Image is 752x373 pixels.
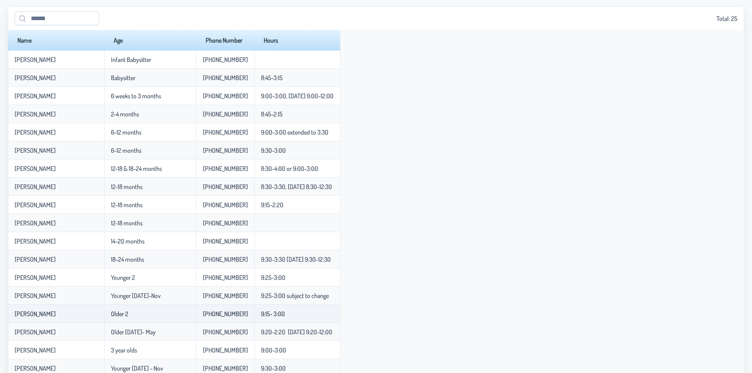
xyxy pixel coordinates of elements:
[261,128,328,136] p-celleditor: 9:00-3:00 extended to 3:30
[15,310,56,318] p-celleditor: [PERSON_NAME]
[203,74,248,82] p-celleditor: [PHONE_NUMBER]
[15,165,56,172] p-celleditor: [PERSON_NAME]
[111,237,144,245] p-celleditor: 14-20 months
[15,292,56,300] p-celleditor: [PERSON_NAME]
[111,165,162,172] p-celleditor: 12-18 & 18-24 months
[261,274,285,281] p-celleditor: 9:25-3:00
[15,110,56,118] p-celleditor: [PERSON_NAME]
[15,255,56,263] p-celleditor: [PERSON_NAME]
[203,146,248,154] p-celleditor: [PHONE_NUMBER]
[15,74,56,82] p-celleditor: [PERSON_NAME]
[261,146,286,154] p-celleditor: 9:30-3:00
[261,328,332,336] p-celleditor: 9:20-2:20 [DATE] 9:20-12:00
[15,237,56,245] p-celleditor: [PERSON_NAME]
[15,219,56,227] p-celleditor: [PERSON_NAME]
[15,328,56,336] p-celleditor: [PERSON_NAME]
[203,201,248,209] p-celleditor: [PHONE_NUMBER]
[203,56,248,64] p-celleditor: [PHONE_NUMBER]
[111,92,161,100] p-celleditor: 6 weeks to 3 months
[15,11,737,25] div: Total: 25
[15,183,56,191] p-celleditor: [PERSON_NAME]
[111,310,128,318] p-celleditor: Older 2
[261,183,332,191] p-celleditor: 8:30-3:30, [DATE] 8:30-12:30
[254,30,340,51] th: Hours
[111,219,143,227] p-celleditor: 12-18 months
[261,92,334,100] p-celleditor: 9:00-3:00, [DATE] 9:00-12:00
[261,292,329,300] p-celleditor: 9:25-3:00 subject to change
[111,364,163,372] p-celleditor: Younger [DATE] - Nov
[111,56,151,64] p-celleditor: Infant Babysitter
[203,310,248,318] p-celleditor: [PHONE_NUMBER]
[203,110,248,118] p-celleditor: [PHONE_NUMBER]
[261,110,283,118] p-celleditor: 8:45-2:15
[15,56,56,64] p-celleditor: [PERSON_NAME]
[15,364,56,372] p-celleditor: [PERSON_NAME]
[8,30,104,51] th: Name
[203,183,248,191] p-celleditor: [PHONE_NUMBER]
[111,274,135,281] p-celleditor: Younger 2
[203,165,248,172] p-celleditor: [PHONE_NUMBER]
[261,74,283,82] p-celleditor: 8:45-3:15
[203,219,248,227] p-celleditor: [PHONE_NUMBER]
[261,364,286,372] p-celleditor: 9:30-3:00
[203,346,248,354] p-celleditor: [PHONE_NUMBER]
[203,237,248,245] p-celleditor: [PHONE_NUMBER]
[111,128,141,136] p-celleditor: 6-12 months
[111,183,143,191] p-celleditor: 12-18 months
[203,255,248,263] p-celleditor: [PHONE_NUMBER]
[203,128,248,136] p-celleditor: [PHONE_NUMBER]
[261,310,285,318] p-celleditor: 9:15- 3:00
[15,92,56,100] p-celleditor: [PERSON_NAME]
[261,201,283,209] p-celleditor: 9:15-2:20
[15,346,56,354] p-celleditor: [PERSON_NAME]
[111,74,135,82] p-celleditor: Babysitter
[261,346,286,354] p-celleditor: 9:00-3:00
[15,274,56,281] p-celleditor: [PERSON_NAME]
[203,92,248,100] p-celleditor: [PHONE_NUMBER]
[196,30,254,51] th: Phone Number
[111,292,161,300] p-celleditor: Younger [DATE]-Nov
[261,255,331,263] p-celleditor: 9:30-3:30 [DATE] 9:30-12:30
[15,201,56,209] p-celleditor: [PERSON_NAME]
[203,328,248,336] p-celleditor: [PHONE_NUMBER]
[203,292,248,300] p-celleditor: [PHONE_NUMBER]
[111,201,143,209] p-celleditor: 12-18 months
[111,346,137,354] p-celleditor: 3 year olds
[15,128,56,136] p-celleditor: [PERSON_NAME]
[203,274,248,281] p-celleditor: [PHONE_NUMBER]
[261,165,318,172] p-celleditor: 8:30-4:00 or 9:00-3:00
[15,146,56,154] p-celleditor: [PERSON_NAME]
[111,328,156,336] p-celleditor: Older [DATE]- May
[111,110,139,118] p-celleditor: 2-4 months
[111,146,141,154] p-celleditor: 6-12 months
[111,255,144,263] p-celleditor: 18-24 months
[203,364,248,372] p-celleditor: [PHONE_NUMBER]
[104,30,196,51] th: Age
